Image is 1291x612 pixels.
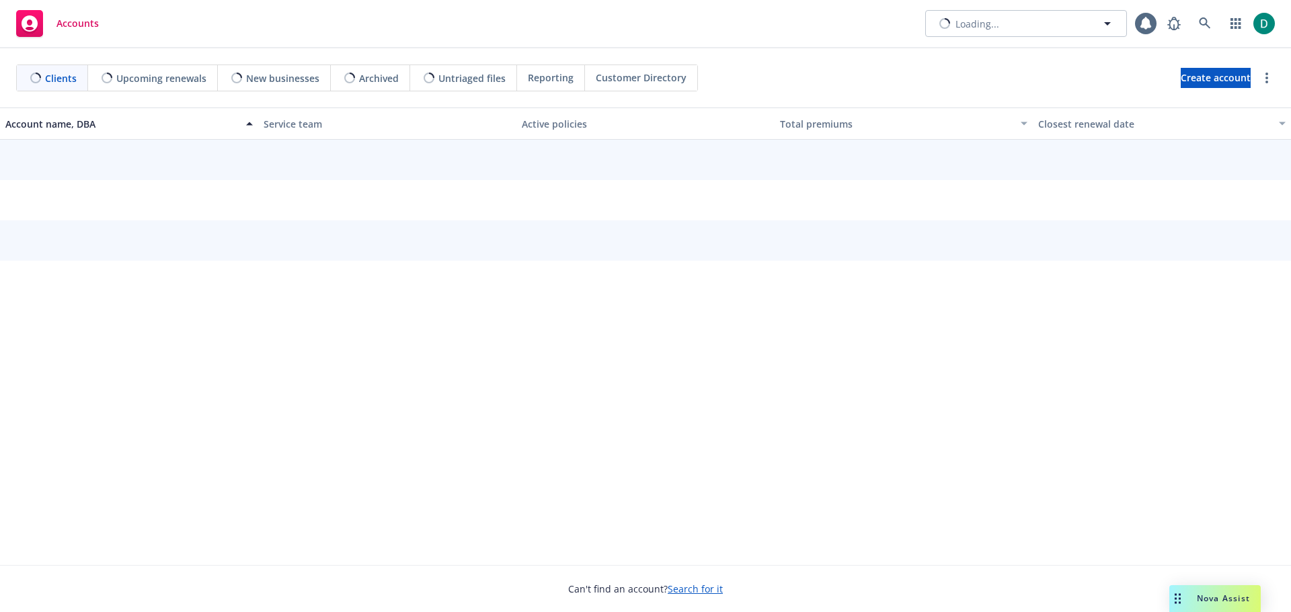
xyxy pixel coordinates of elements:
div: Active policies [522,117,769,131]
span: Nova Assist [1197,593,1250,604]
span: Customer Directory [596,71,687,85]
span: New businesses [246,71,319,85]
div: Drag to move [1169,585,1186,612]
div: Account name, DBA [5,117,238,131]
span: Upcoming renewals [116,71,206,85]
a: Switch app [1222,10,1249,37]
div: Service team [264,117,511,131]
a: Report a Bug [1161,10,1187,37]
span: Loading... [955,17,999,31]
span: Clients [45,71,77,85]
span: Can't find an account? [568,582,723,596]
button: Service team [258,107,516,140]
button: Loading... [925,10,1127,37]
button: Total premiums [775,107,1033,140]
div: Total premiums [780,117,1013,131]
button: Nova Assist [1169,585,1261,612]
span: Archived [359,71,399,85]
a: Search for it [668,582,723,595]
a: Create account [1181,68,1251,88]
div: Closest renewal date [1038,117,1271,131]
img: photo [1253,13,1275,34]
span: Reporting [528,71,574,85]
span: Create account [1181,65,1251,91]
span: Accounts [56,18,99,29]
button: Closest renewal date [1033,107,1291,140]
span: Untriaged files [438,71,506,85]
a: more [1259,70,1275,86]
button: Active policies [516,107,775,140]
a: Accounts [11,5,104,42]
a: Search [1191,10,1218,37]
